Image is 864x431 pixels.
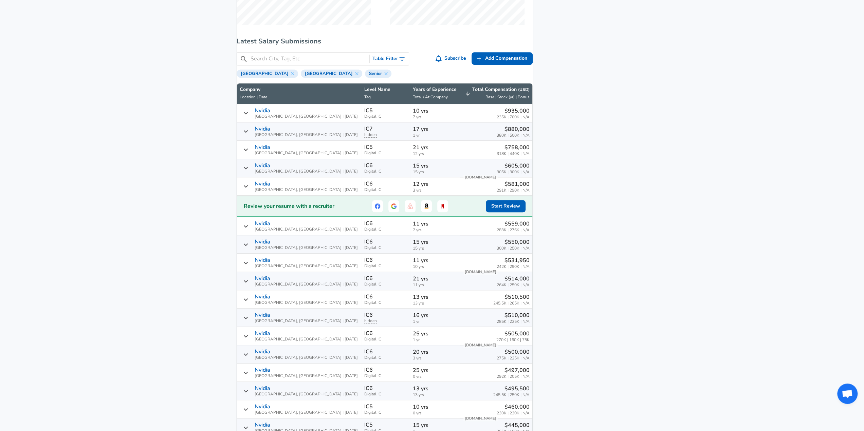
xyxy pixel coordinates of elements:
span: 242K | 290K | N/A [497,265,530,269]
p: 15 yrs [413,162,457,170]
p: IC5 [364,404,373,410]
p: $510,500 [493,293,530,301]
span: 3 yrs [413,188,457,193]
img: Amazon [424,203,429,209]
span: Total / At Company [413,94,448,100]
p: IC6 [364,275,373,281]
p: Nvidia [255,312,270,318]
span: [GEOGRAPHIC_DATA], [GEOGRAPHIC_DATA] | [DATE] [255,114,358,119]
h6: Latest Salary Submissions [237,36,533,47]
span: 0 yrs [413,411,457,415]
img: Netflix [440,203,445,209]
span: Digital IC [364,282,407,287]
span: [GEOGRAPHIC_DATA], [GEOGRAPHIC_DATA] | [DATE] [255,319,358,323]
p: $581,000 [497,180,530,188]
span: [GEOGRAPHIC_DATA], [GEOGRAPHIC_DATA] | [DATE] [255,410,358,415]
span: 264K | 250K | N/A [497,283,530,287]
a: Add Compensation [472,52,533,65]
p: $605,000 [497,162,530,170]
p: IC7 [364,126,373,132]
span: focus tag for this data point is hidden until there are more submissions. Submit your salary anon... [364,132,377,138]
span: [GEOGRAPHIC_DATA], [GEOGRAPHIC_DATA] | [DATE] [255,169,358,174]
span: 12 yrs [413,152,457,156]
span: 1 yr [413,319,457,324]
span: Digital IC [364,337,407,341]
p: $758,000 [497,143,530,152]
p: Years of Experience [413,86,457,93]
input: Search City, Tag, Etc [251,55,367,63]
p: IC5 [364,107,373,114]
div: [GEOGRAPHIC_DATA] [237,70,298,78]
p: Nvidia [255,257,270,263]
span: Tag [364,94,371,100]
p: 25 yrs [413,330,457,338]
span: 380K | 500K | N/A [497,133,530,138]
span: Digital IC [364,227,407,232]
span: CompanyLocation | Date [240,86,276,101]
span: 0 yrs [413,374,457,379]
span: 1 yr [413,338,457,342]
span: Location | Date [240,94,267,100]
span: Digital IC [364,355,407,360]
p: 10 yrs [413,403,457,411]
span: [GEOGRAPHIC_DATA], [GEOGRAPHIC_DATA] | [DATE] [255,282,358,287]
span: 292K | 205K | N/A [497,374,530,379]
p: IC6 [364,349,373,355]
p: IC6 [364,239,373,245]
p: Company [240,86,267,93]
p: IC6 [364,294,373,300]
p: Nvidia [255,107,270,114]
span: focus tag for this data point is hidden until there are more submissions. Submit your salary anon... [364,318,377,324]
p: Nvidia [255,181,270,187]
span: [GEOGRAPHIC_DATA], [GEOGRAPHIC_DATA] | [DATE] [255,392,358,396]
p: $497,000 [497,366,530,374]
span: 283K | 276K | N/A [497,228,530,232]
p: Nvidia [255,385,270,391]
p: 10 yrs [413,107,457,115]
span: Digital IC [364,300,407,305]
span: 7 yrs [413,115,457,119]
img: Facebook [375,203,380,209]
span: Total Compensation (USD) Base | Stock (yr) | Bonus [463,86,530,101]
p: 11 yrs [413,256,457,265]
span: Digital IC [364,151,407,155]
span: 3 yrs [413,356,457,360]
p: IC6 [364,181,373,187]
p: 11 yrs [413,220,457,228]
p: IC6 [364,162,373,169]
p: IC6 [364,312,373,318]
h2: Review your resume with a recruiter [244,202,334,210]
span: [GEOGRAPHIC_DATA], [GEOGRAPHIC_DATA] | [DATE] [255,188,358,192]
p: 16 yrs [413,311,457,319]
span: Digital IC [364,392,407,396]
p: IC6 [364,367,373,373]
span: Digital IC [364,264,407,268]
p: Nvidia [255,220,270,227]
span: Add Compensation [485,54,527,63]
span: 245.5K | 250K | N/A [493,393,530,397]
span: 305K | 300K | N/A [497,170,530,174]
p: 20 yrs [413,348,457,356]
p: Nvidia [255,367,270,373]
p: Nvidia [255,275,270,281]
p: 17 yrs [413,125,457,133]
p: $505,000 [496,330,530,338]
span: 1 yr [413,133,457,138]
span: Start Review [491,202,520,211]
button: (USD) [518,87,530,93]
p: 15 yrs [413,421,457,429]
p: $445,000 [497,421,530,429]
p: Nvidia [255,330,270,336]
p: IC5 [364,422,373,428]
span: [GEOGRAPHIC_DATA] [302,71,355,76]
span: [GEOGRAPHIC_DATA], [GEOGRAPHIC_DATA] | [DATE] [255,374,358,378]
span: 2 yrs [413,228,457,232]
button: Start Review [486,200,526,213]
p: 15 yrs [413,238,457,246]
span: [GEOGRAPHIC_DATA], [GEOGRAPHIC_DATA] | [DATE] [255,227,358,232]
p: 25 yrs [413,366,457,374]
p: $531,950 [497,256,530,265]
span: [GEOGRAPHIC_DATA], [GEOGRAPHIC_DATA] | [DATE] [255,133,358,137]
span: Digital IC [364,188,407,192]
button: Toggle Search Filters [370,53,409,65]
